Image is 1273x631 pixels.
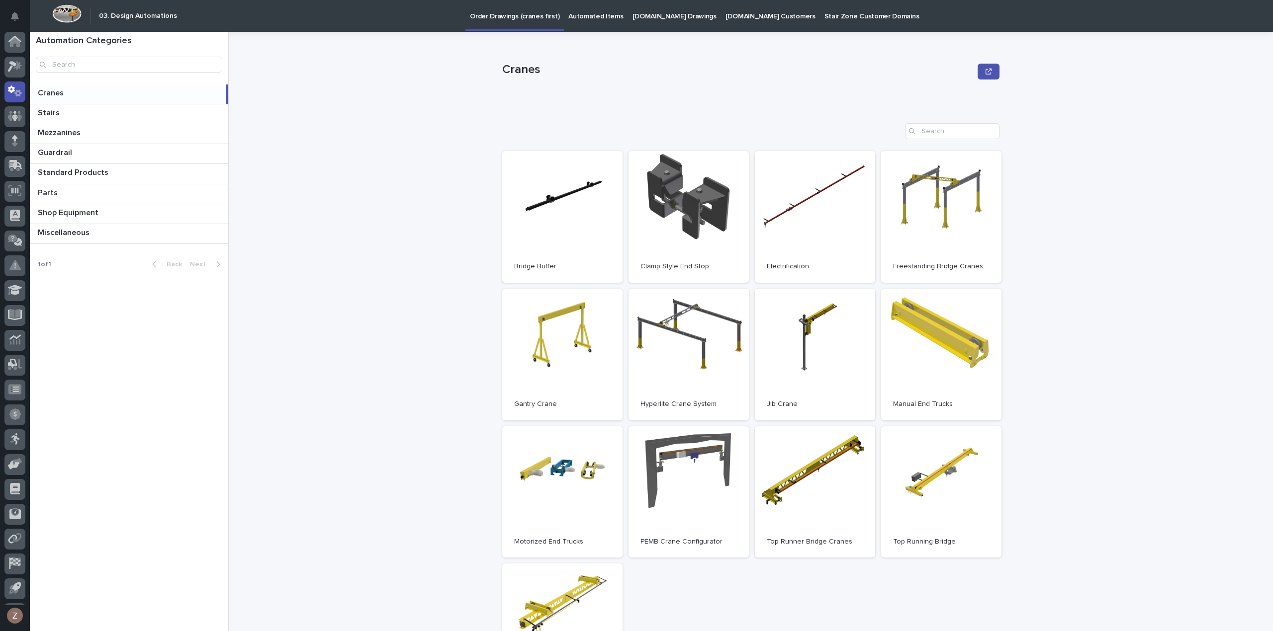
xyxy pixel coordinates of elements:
p: Stairs [38,106,62,118]
button: users-avatar [4,605,25,626]
a: Top Runner Bridge Cranes [755,426,875,558]
p: Motorized End Trucks [514,538,611,546]
input: Search [36,57,222,73]
p: Shop Equipment [38,206,100,218]
a: Top Running Bridge [881,426,1001,558]
button: Notifications [4,6,25,27]
a: Jib Crane [755,289,875,420]
p: Gantry Crane [514,400,611,408]
p: Top Runner Bridge Cranes [767,538,863,546]
a: GuardrailGuardrail [30,144,228,164]
span: Next [190,261,212,268]
img: Workspace Logo [52,4,82,23]
a: Manual End Trucks [881,289,1001,420]
p: PEMB Crane Configurator [640,538,737,546]
p: Clamp Style End Stop [640,262,737,271]
input: Search [905,123,1000,139]
p: Hyperlite Crane System [640,400,737,408]
a: PEMB Crane Configurator [629,426,749,558]
p: Cranes [502,63,974,77]
p: Mezzanines [38,126,83,138]
p: Miscellaneous [38,226,91,237]
a: MiscellaneousMiscellaneous [30,224,228,244]
a: Hyperlite Crane System [629,289,749,420]
p: Cranes [38,86,66,98]
p: Jib Crane [767,400,863,408]
a: Standard ProductsStandard Products [30,164,228,184]
a: Clamp Style End Stop [629,151,749,283]
a: Freestanding Bridge Cranes [881,151,1001,283]
p: Electrification [767,262,863,271]
a: StairsStairs [30,104,228,124]
p: Manual End Trucks [893,400,990,408]
p: Guardrail [38,146,74,158]
a: MezzaninesMezzanines [30,124,228,144]
a: Gantry Crane [502,289,623,420]
button: Next [186,260,228,269]
h1: Automation Categories [36,36,222,47]
h2: 03. Design Automations [99,12,177,20]
p: 1 of 1 [30,252,59,277]
a: Electrification [755,151,875,283]
p: Freestanding Bridge Cranes [893,262,990,271]
a: Motorized End Trucks [502,426,623,558]
a: CranesCranes [30,84,228,104]
p: Standard Products [38,166,110,177]
div: Notifications [12,12,25,28]
p: Bridge Buffer [514,262,611,271]
a: PartsParts [30,184,228,204]
a: Shop EquipmentShop Equipment [30,204,228,224]
p: Parts [38,186,60,198]
p: Top Running Bridge [893,538,990,546]
button: Back [144,260,186,269]
span: Back [161,261,182,268]
a: Bridge Buffer [502,151,623,283]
